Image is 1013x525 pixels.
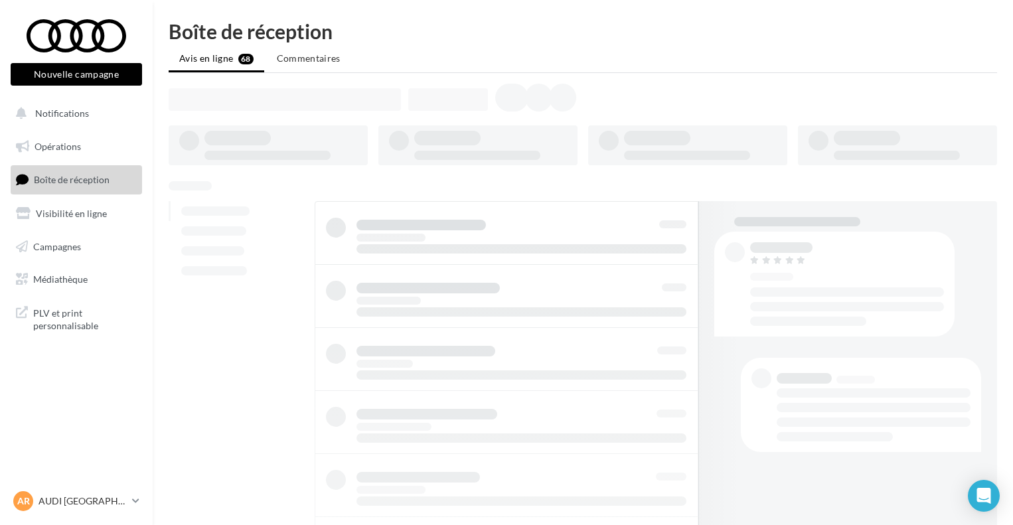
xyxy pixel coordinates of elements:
[11,63,142,86] button: Nouvelle campagne
[35,141,81,152] span: Opérations
[8,165,145,194] a: Boîte de réception
[968,480,1000,512] div: Open Intercom Messenger
[169,21,997,41] div: Boîte de réception
[33,240,81,252] span: Campagnes
[277,52,341,64] span: Commentaires
[8,133,145,161] a: Opérations
[33,273,88,285] span: Médiathèque
[8,299,145,338] a: PLV et print personnalisable
[34,174,110,185] span: Boîte de réception
[8,100,139,127] button: Notifications
[8,265,145,293] a: Médiathèque
[17,494,30,508] span: AR
[35,108,89,119] span: Notifications
[8,200,145,228] a: Visibilité en ligne
[39,494,127,508] p: AUDI [GEOGRAPHIC_DATA]
[8,233,145,261] a: Campagnes
[11,488,142,514] a: AR AUDI [GEOGRAPHIC_DATA]
[33,304,137,333] span: PLV et print personnalisable
[36,208,107,219] span: Visibilité en ligne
